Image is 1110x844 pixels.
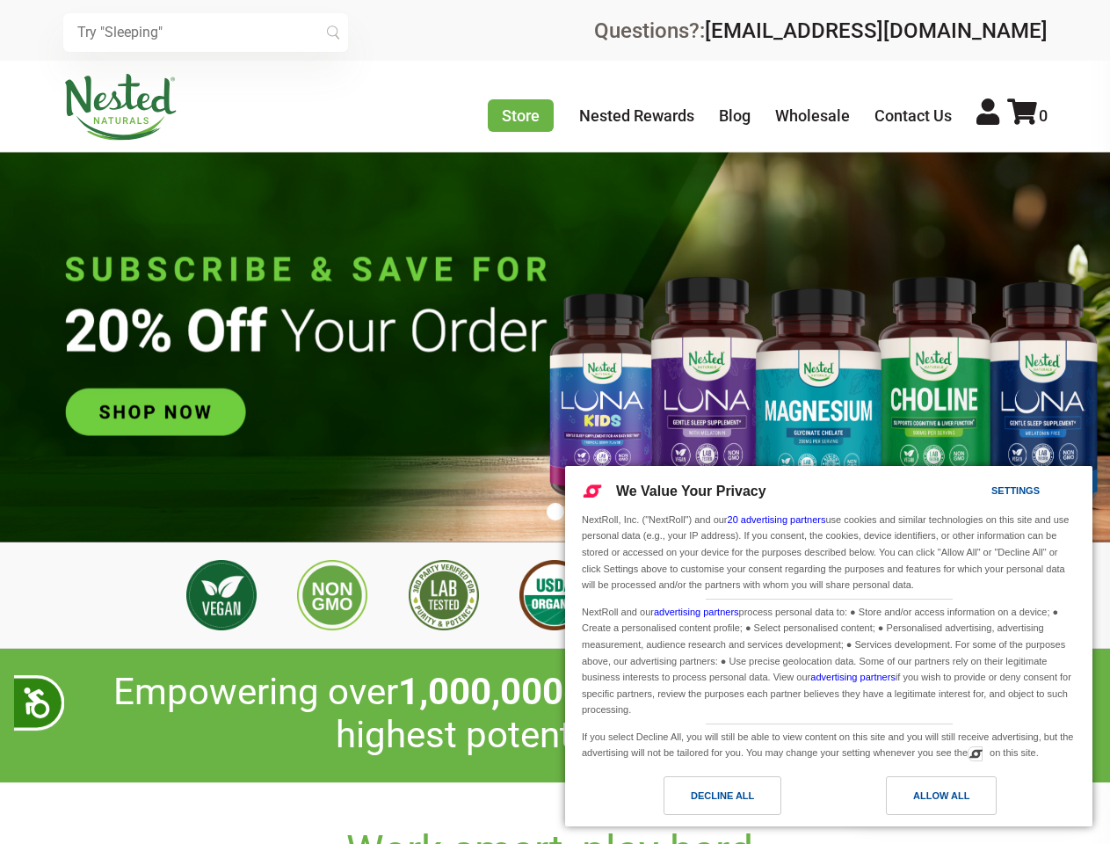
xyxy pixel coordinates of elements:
div: NextRoll and our process personal data to: ● Store and/or access information on a device; ● Creat... [578,600,1079,720]
span: 0 [1039,106,1048,125]
a: Store [488,99,554,132]
a: 20 advertising partners [728,514,826,525]
a: Nested Rewards [579,106,694,125]
a: advertising partners [654,607,739,617]
div: Questions?: [594,20,1048,41]
span: 1,000,000 [398,670,563,713]
span: We Value Your Privacy [616,484,766,498]
a: advertising partners [810,672,896,682]
a: 0 [1007,106,1048,125]
a: Blog [719,106,751,125]
a: Decline All [576,776,829,824]
a: Allow All [829,776,1082,824]
img: 3rd Party Lab Tested [409,560,479,630]
img: USDA Organic [519,560,590,630]
div: Settings [991,481,1040,500]
div: If you select Decline All, you will still be able to view content on this site and you will still... [578,724,1079,763]
div: Decline All [691,786,754,805]
a: Wholesale [775,106,850,125]
a: [EMAIL_ADDRESS][DOMAIN_NAME] [705,18,1048,43]
a: Settings [961,477,1003,509]
a: Contact Us [874,106,952,125]
h2: Empowering over customers to achieve their highest potential, naturally! [63,671,1048,756]
div: NextRoll, Inc. ("NextRoll") and our use cookies and similar technologies on this site and use per... [578,510,1079,595]
button: 1 of 1 [547,503,564,520]
div: Allow All [913,786,969,805]
img: Vegan [186,560,257,630]
img: Nested Naturals [63,74,178,141]
img: Non GMO [297,560,367,630]
input: Try "Sleeping" [63,13,348,52]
